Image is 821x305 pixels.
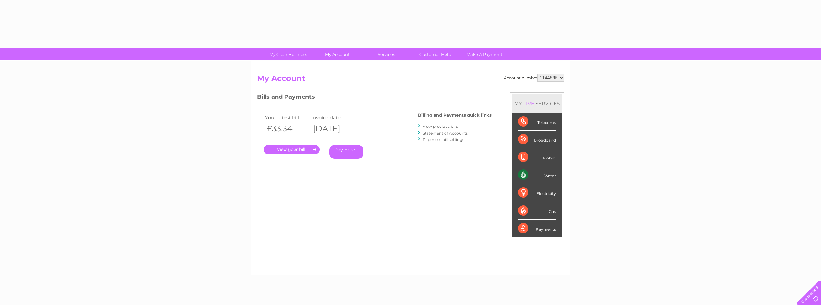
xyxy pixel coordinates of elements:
[518,166,556,184] div: Water
[264,122,310,135] th: £33.34
[518,113,556,131] div: Telecoms
[423,137,464,142] a: Paperless bill settings
[310,122,356,135] th: [DATE]
[423,124,458,129] a: View previous bills
[264,145,320,154] a: .
[329,145,363,159] a: Pay Here
[257,74,564,86] h2: My Account
[512,94,562,113] div: MY SERVICES
[518,184,556,202] div: Electricity
[504,74,564,82] div: Account number
[518,131,556,148] div: Broadband
[311,48,364,60] a: My Account
[418,113,492,117] h4: Billing and Payments quick links
[518,220,556,237] div: Payments
[423,131,468,136] a: Statement of Accounts
[522,100,536,107] div: LIVE
[262,48,315,60] a: My Clear Business
[310,113,356,122] td: Invoice date
[360,48,413,60] a: Services
[458,48,511,60] a: Make A Payment
[264,113,310,122] td: Your latest bill
[518,202,556,220] div: Gas
[257,92,492,104] h3: Bills and Payments
[409,48,462,60] a: Customer Help
[518,148,556,166] div: Mobile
